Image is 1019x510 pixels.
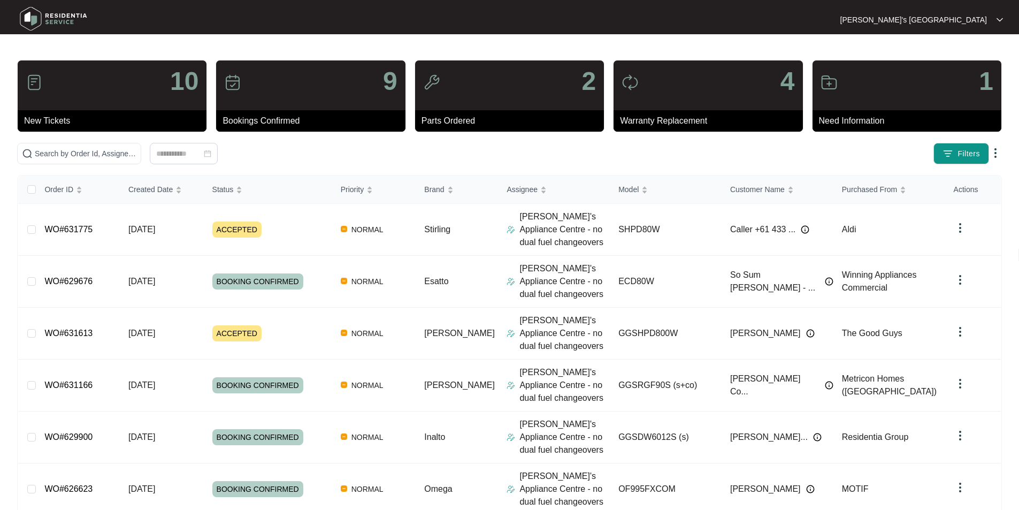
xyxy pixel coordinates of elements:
img: Info icon [806,329,815,338]
img: dropdown arrow [997,17,1003,22]
p: [PERSON_NAME]'s Appliance Centre - no dual fuel changeovers [519,366,610,405]
span: So Sum [PERSON_NAME] - ... [730,269,819,294]
span: BOOKING CONFIRMED [212,377,303,393]
span: [DATE] [128,484,155,493]
span: Assignee [507,184,538,195]
a: WO#631166 [44,380,93,390]
span: Priority [341,184,364,195]
button: filter iconFilters [933,143,989,164]
span: The Good Guys [842,329,902,338]
span: [DATE] [128,329,155,338]
span: Status [212,184,234,195]
img: filter icon [943,148,953,159]
img: Assigner Icon [507,225,515,234]
span: Winning Appliances Commercial [842,270,917,292]
img: dropdown arrow [954,222,967,234]
span: BOOKING CONFIRMED [212,481,303,497]
img: Assigner Icon [507,277,515,286]
a: WO#626623 [44,484,93,493]
span: Customer Name [730,184,785,195]
p: 4 [780,68,795,94]
img: Vercel Logo [341,278,347,284]
p: Need Information [819,115,1001,127]
a: WO#631775 [44,225,93,234]
img: Info icon [806,485,815,493]
input: Search by Order Id, Assignee Name, Customer Name, Brand and Model [35,148,136,159]
span: Order ID [44,184,73,195]
p: [PERSON_NAME]'s Appliance Centre - no dual fuel changeovers [519,418,610,456]
th: Actions [945,176,1001,204]
span: Created Date [128,184,173,195]
td: GGSDW6012S (s) [610,412,722,463]
span: Inalto [424,432,445,442]
span: Brand [424,184,444,195]
span: [DATE] [128,380,155,390]
a: WO#631613 [44,329,93,338]
img: Info icon [825,277,833,286]
span: Aldi [842,225,856,234]
p: [PERSON_NAME]'s Appliance Centre - no dual fuel changeovers [519,262,610,301]
img: Vercel Logo [341,485,347,492]
img: Assigner Icon [507,329,515,338]
span: Purchased From [842,184,897,195]
img: Assigner Icon [507,485,515,493]
span: Omega [424,484,452,493]
span: MOTIF [842,484,869,493]
img: dropdown arrow [954,481,967,494]
th: Status [204,176,332,204]
span: [DATE] [128,432,155,442]
th: Purchased From [833,176,945,204]
img: dropdown arrow [954,273,967,286]
img: dropdown arrow [989,147,1002,159]
span: Filters [957,148,980,159]
p: [PERSON_NAME]'s Appliance Centre - no dual fuel changeovers [519,314,610,353]
span: Stirling [424,225,450,234]
p: [PERSON_NAME]'s Appliance Centre - no dual fuel changeovers [519,470,610,508]
span: Residentia Group [842,432,909,442]
img: residentia service logo [16,3,91,35]
td: SHPD80W [610,204,722,256]
p: Warranty Replacement [620,115,802,127]
span: BOOKING CONFIRMED [212,429,303,445]
span: [PERSON_NAME] [424,380,495,390]
span: [DATE] [128,277,155,286]
p: [PERSON_NAME]'s [GEOGRAPHIC_DATA] [840,14,987,25]
img: dropdown arrow [954,325,967,338]
span: [PERSON_NAME] [424,329,495,338]
img: icon [26,74,43,91]
td: ECD80W [610,256,722,308]
span: [PERSON_NAME] [730,327,801,340]
img: Info icon [801,225,809,234]
img: icon [622,74,639,91]
img: Assigner Icon [507,433,515,442]
img: Vercel Logo [341,382,347,388]
img: dropdown arrow [954,429,967,442]
p: 10 [170,68,198,94]
img: Vercel Logo [341,226,347,232]
th: Order ID [36,176,120,204]
td: GGSRGF90S (s+co) [610,360,722,412]
th: Customer Name [722,176,833,204]
img: Info icon [813,433,822,442]
span: [PERSON_NAME] Co... [730,372,819,398]
span: NORMAL [347,327,388,340]
p: Parts Ordered [422,115,604,127]
span: NORMAL [347,223,388,236]
span: BOOKING CONFIRMED [212,273,303,290]
a: WO#629900 [44,432,93,442]
td: GGSHPD800W [610,308,722,360]
img: search-icon [22,148,33,159]
p: 9 [383,68,397,94]
img: Vercel Logo [341,433,347,440]
p: New Tickets [24,115,206,127]
img: dropdown arrow [954,377,967,390]
span: NORMAL [347,275,388,288]
span: NORMAL [347,483,388,496]
img: Vercel Logo [341,330,347,336]
p: [PERSON_NAME]'s Appliance Centre - no dual fuel changeovers [519,210,610,249]
p: 2 [581,68,596,94]
img: Assigner Icon [507,381,515,390]
th: Brand [416,176,498,204]
span: NORMAL [347,379,388,392]
span: Esatto [424,277,448,286]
